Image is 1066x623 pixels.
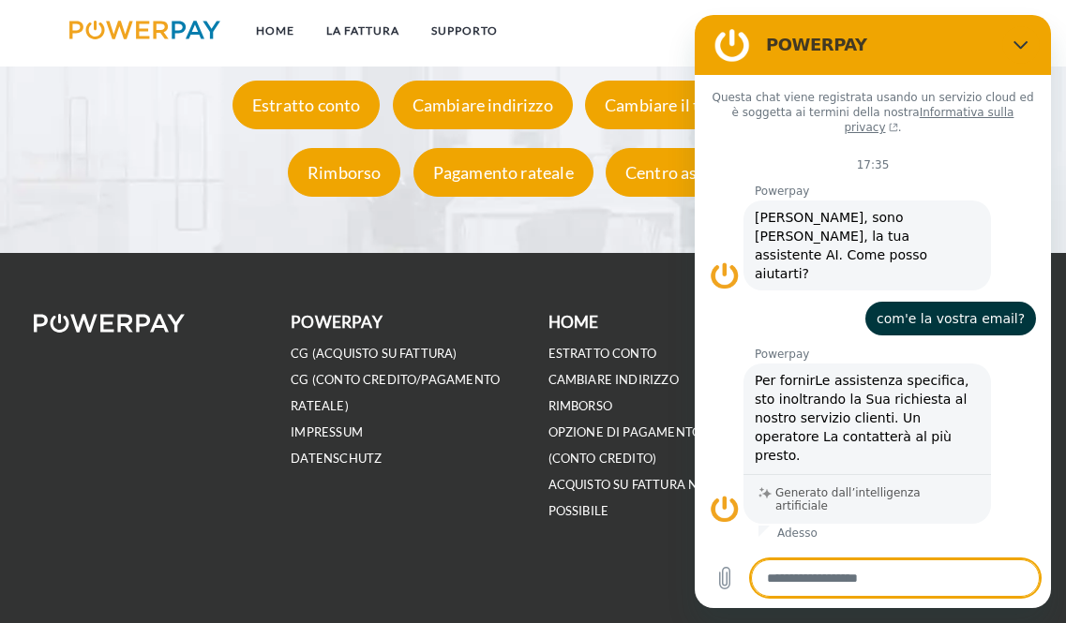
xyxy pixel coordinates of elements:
[548,424,758,467] a: OPZIONE DI PAGAMENTO RATEALE (Conto Credito)
[388,95,578,115] a: Cambiare indirizzo
[695,15,1051,608] iframe: Finestra di messaggistica
[291,346,457,362] a: CG (Acquisto su fattura)
[585,81,833,129] div: Cambiare il tipo di consegna
[310,14,415,48] a: LA FATTURA
[291,424,363,440] a: IMPRESSUM
[34,314,185,333] img: logo-powerpay-white.svg
[548,312,599,332] b: Home
[548,372,679,388] a: CAMBIARE INDIRIZZO
[548,398,612,414] a: RIMBORSO
[409,162,598,183] a: Pagamento rateale
[606,148,778,197] div: Centro assistenza
[283,162,405,183] a: Rimborso
[415,14,514,48] a: Supporto
[601,162,783,183] a: Centro assistenza
[240,14,310,48] a: Home
[908,14,958,48] a: CG
[233,81,381,129] div: Estratto conto
[288,148,400,197] div: Rimborso
[291,372,500,414] a: CG (Conto Credito/Pagamento rateale)
[413,148,593,197] div: Pagamento rateale
[291,451,382,467] a: DATENSCHUTZ
[580,95,838,115] a: Cambiare il tipo di consegna
[228,95,385,115] a: Estratto conto
[393,81,573,129] div: Cambiare indirizzo
[291,312,382,332] b: POWERPAY
[548,346,657,362] a: ESTRATTO CONTO
[69,21,220,39] img: logo-powerpay.svg
[548,477,728,519] a: ACQUISTO SU FATTURA NON É POSSIBILE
